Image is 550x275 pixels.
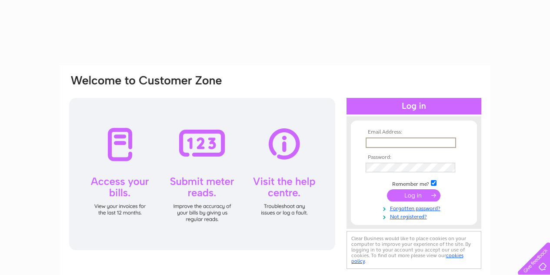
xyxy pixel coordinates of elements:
[366,204,464,212] a: Forgotten password?
[387,189,440,201] input: Submit
[363,154,464,161] th: Password:
[363,179,464,188] td: Remember me?
[347,231,481,269] div: Clear Business would like to place cookies on your computer to improve your experience of the sit...
[366,212,464,220] a: Not registered?
[351,252,463,264] a: cookies policy
[363,129,464,135] th: Email Address:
